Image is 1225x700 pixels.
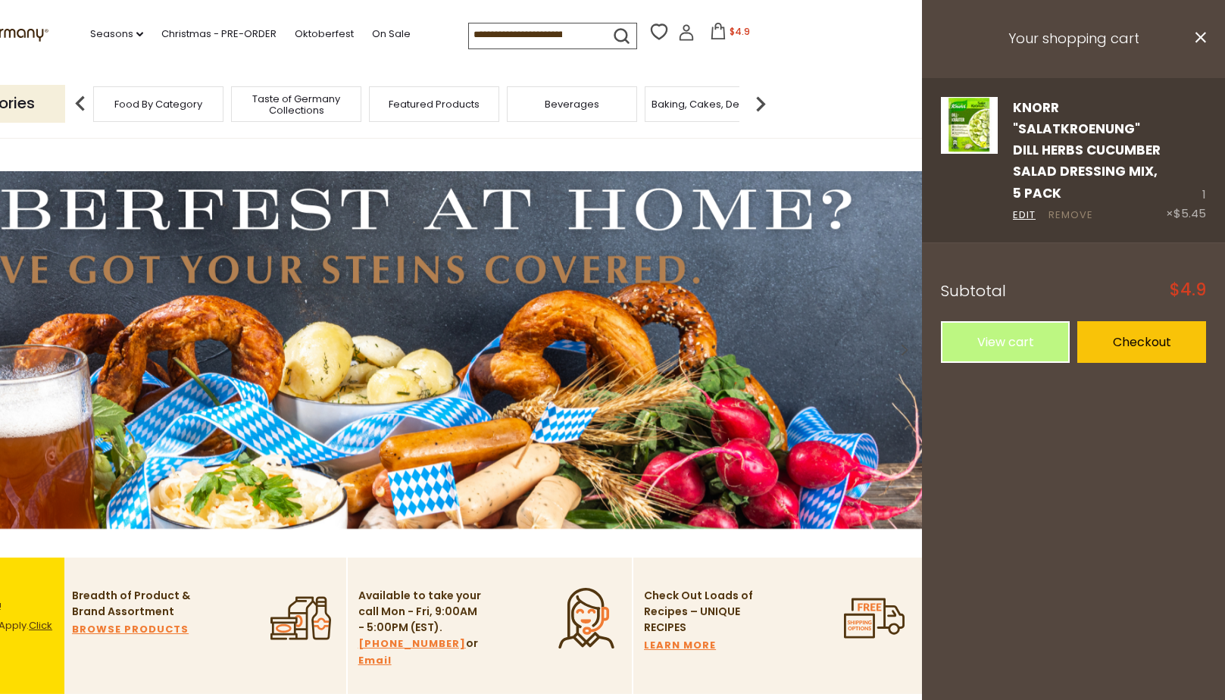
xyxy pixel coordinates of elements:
a: Christmas - PRE-ORDER [161,26,277,42]
a: Beverages [545,98,599,110]
img: previous arrow [65,89,95,119]
span: $5.45 [1173,205,1206,221]
a: Taste of Germany Collections [236,93,357,116]
span: Subtotal [941,280,1006,302]
a: Edit [1013,208,1036,223]
a: Food By Category [114,98,202,110]
a: Knorr "Salatkroenung" Dill Herbs Cucumber Salad Dressing Mix, 5 pack [941,97,998,223]
p: Breadth of Product & Brand Assortment [72,588,197,620]
div: 1 × [1166,97,1206,223]
a: BROWSE PRODUCTS [72,621,189,638]
p: Check Out Loads of Recipes – UNIQUE RECIPES [644,588,754,636]
a: Baking, Cakes, Desserts [652,98,769,110]
a: Remove [1048,208,1093,223]
a: Oktoberfest [295,26,354,42]
a: Featured Products [389,98,480,110]
p: Available to take your call Mon - Fri, 9:00AM - 5:00PM (EST). or [358,588,483,669]
a: On Sale [372,26,411,42]
a: LEARN MORE [644,637,716,654]
span: $4.9 [1170,282,1206,298]
span: $4.9 [730,25,750,38]
a: Knorr "Salatkroenung" Dill Herbs Cucumber Salad Dressing Mix, 5 pack [1013,98,1161,202]
a: Seasons [90,26,143,42]
a: [PHONE_NUMBER] [358,636,466,652]
a: Checkout [1077,321,1206,363]
a: Email [358,652,392,669]
img: Knorr "Salatkroenung" Dill Herbs Cucumber Salad Dressing Mix, 5 pack [941,97,998,154]
button: $4.9 [698,23,762,45]
img: next arrow [745,89,776,119]
a: View cart [941,321,1070,363]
